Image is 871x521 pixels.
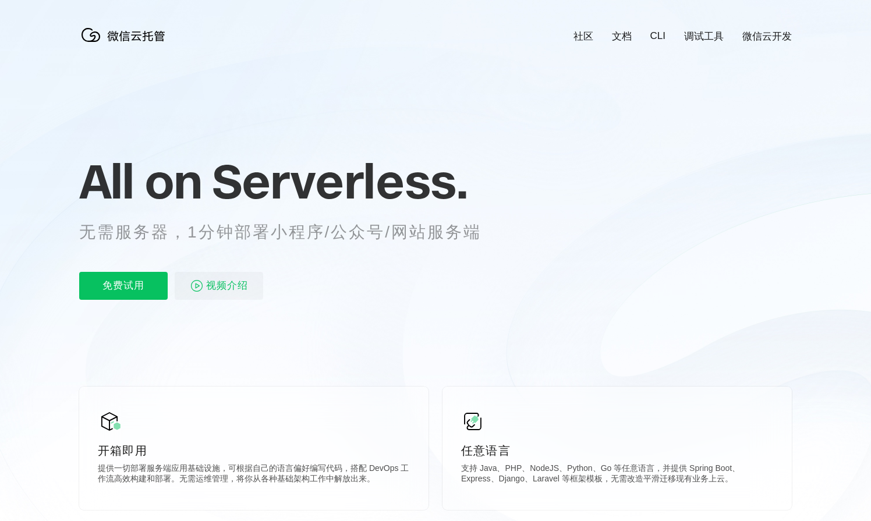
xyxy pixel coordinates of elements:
p: 任意语言 [461,442,773,459]
p: 提供一切部署服务端应用基础设施，可根据自己的语言偏好编写代码，搭配 DevOps 工作流高效构建和部署。无需运维管理，将你从各种基础架构工作中解放出来。 [98,463,410,487]
a: 微信云托管 [79,38,172,48]
a: CLI [650,30,665,42]
img: video_play.svg [190,279,204,293]
img: 微信云托管 [79,23,172,47]
p: 开箱即用 [98,442,410,459]
p: 支持 Java、PHP、NodeJS、Python、Go 等任意语言，并提供 Spring Boot、Express、Django、Laravel 等框架模板，无需改造平滑迁移现有业务上云。 [461,463,773,487]
span: 视频介绍 [206,272,248,300]
span: All on [79,152,201,210]
a: 微信云开发 [742,30,792,43]
a: 社区 [573,30,593,43]
p: 无需服务器，1分钟部署小程序/公众号/网站服务端 [79,221,503,244]
a: 调试工具 [684,30,724,43]
p: 免费试用 [79,272,168,300]
a: 文档 [612,30,632,43]
span: Serverless. [212,152,468,210]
